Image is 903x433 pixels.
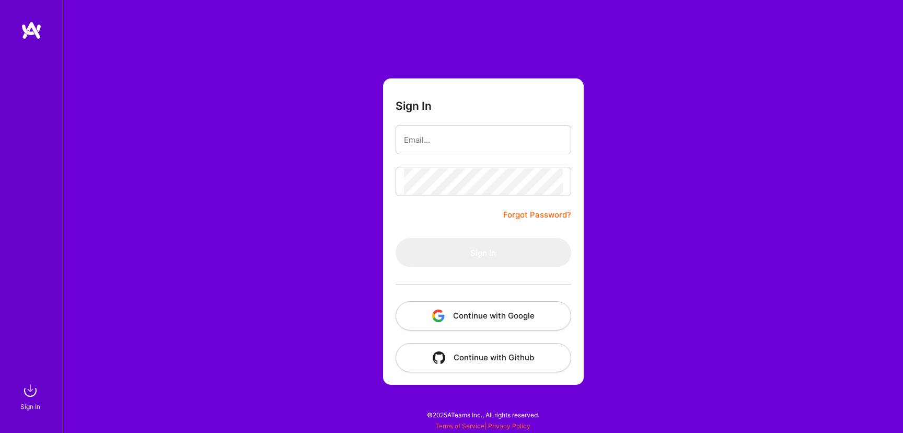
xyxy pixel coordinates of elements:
[20,401,40,412] div: Sign In
[396,238,571,267] button: Sign In
[63,402,903,428] div: © 2025 ATeams Inc., All rights reserved.
[404,127,563,153] input: Email...
[22,380,41,412] a: sign inSign In
[396,99,432,112] h3: Sign In
[503,209,571,221] a: Forgot Password?
[432,310,445,322] img: icon
[20,380,41,401] img: sign in
[488,422,530,430] a: Privacy Policy
[21,21,42,40] img: logo
[435,422,530,430] span: |
[435,422,484,430] a: Terms of Service
[396,343,571,372] button: Continue with Github
[433,351,445,364] img: icon
[396,301,571,331] button: Continue with Google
